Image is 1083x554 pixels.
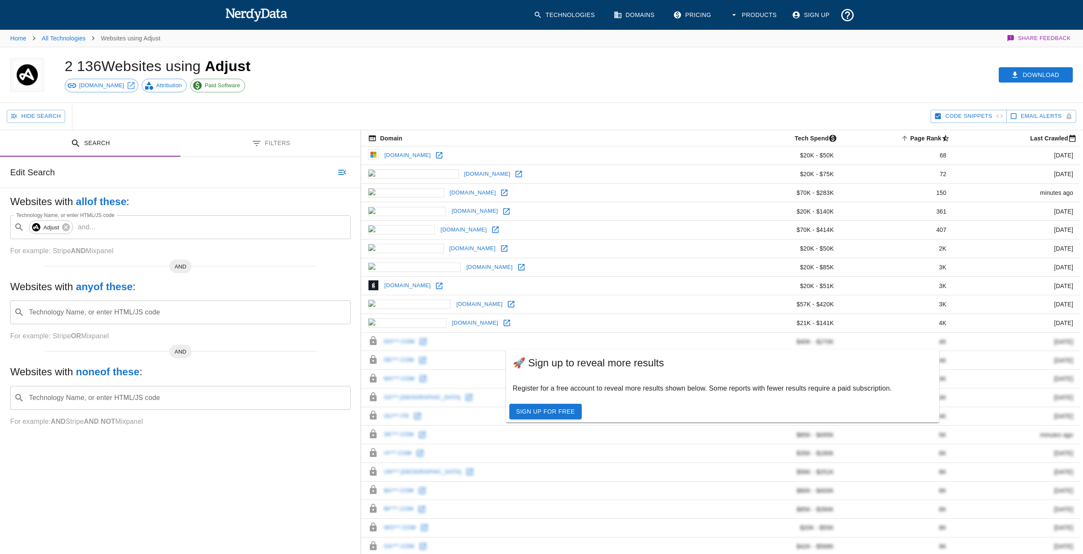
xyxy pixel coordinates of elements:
td: [DATE] [953,146,1080,165]
td: 361 [840,202,953,221]
td: $70K - $414K [722,221,840,240]
a: Sign Up For Free [509,404,582,420]
div: Adjust [29,220,73,234]
td: 3K [840,295,953,314]
button: Download [999,67,1073,83]
img: highsnobiety.com icon [368,263,461,272]
a: [DOMAIN_NAME] [462,168,513,181]
p: For example: Stripe Mixpanel [10,331,351,341]
span: Paid Software [200,81,245,90]
td: [DATE] [953,202,1080,221]
td: 2K [840,239,953,258]
img: iguides.ru icon [368,280,379,291]
td: $20K - $50K [722,239,840,258]
td: 68 [840,146,953,165]
button: Products [725,4,783,26]
td: minutes ago [953,183,1080,202]
a: Open theguardian.com in new window [512,168,525,180]
td: 3K [840,258,953,277]
button: Hide Code Snippets [931,110,1006,123]
a: Technologies [529,4,602,26]
span: The registered domain name (i.e. "nerdydata.com"). [368,133,402,143]
a: Open zap-map.com in new window [500,317,513,329]
td: [DATE] [953,239,1080,258]
button: Share Feedback [1006,30,1073,47]
b: AND [51,418,66,425]
a: Open iguides.ru in new window [433,280,446,292]
p: Websites using Adjust [101,34,160,43]
a: All Technologies [42,35,86,42]
a: [DOMAIN_NAME] [438,223,489,237]
td: $20K - $140K [722,202,840,221]
b: AND [71,247,86,254]
td: [DATE] [953,165,1080,183]
td: $20K - $85K [722,258,840,277]
p: and ... [74,222,99,232]
button: Support and Documentation [837,4,858,26]
td: [DATE] [953,221,1080,240]
a: Open rakuten.co.jp in new window [498,242,511,255]
td: 150 [840,183,953,202]
span: Hide Code Snippets [945,111,992,121]
h6: Edit Search [10,166,55,179]
p: Register for a free account to reveal more results shown below. Some reports with fewer results r... [513,383,932,394]
td: 72 [840,165,953,183]
img: flipboard.com icon [368,207,446,216]
img: theguardian.com icon [368,169,458,179]
img: rakuten.co.jp icon [368,244,443,253]
a: [DOMAIN_NAME] [447,242,498,255]
a: Domains [609,4,661,26]
span: AND [169,263,191,271]
a: [DOMAIN_NAME] [450,317,500,330]
b: none of these [76,366,139,377]
span: [DOMAIN_NAME] [74,81,129,90]
a: [DOMAIN_NAME] [448,186,498,200]
a: Open opentable.com in new window [505,298,517,311]
span: 🚀 Sign up to reveal more results [513,356,932,370]
td: [DATE] [953,314,1080,332]
span: AND [169,348,191,356]
img: NerdyData.com [225,6,288,23]
td: 3K [840,277,953,295]
td: $21K - $141K [722,314,840,332]
span: The estimated minimum and maximum annual tech spend each webpage has, based on the free, freemium... [784,133,841,143]
img: dropbox.com icon [368,188,444,197]
a: Open dropbox.com in new window [498,186,511,199]
img: quora.com icon [368,225,435,234]
h5: Websites with : [10,280,351,294]
a: Open quora.com in new window [489,223,502,236]
td: 4K [840,314,953,332]
td: [DATE] [953,258,1080,277]
span: Adjust [205,58,250,74]
td: $20K - $50K [722,146,840,165]
td: $70K - $283K [722,183,840,202]
img: Adjust logo [14,58,40,92]
span: Most recent date this website was successfully crawled [1019,133,1080,143]
a: [DOMAIN_NAME] [382,149,433,162]
td: [DATE] [953,277,1080,295]
span: Sign up to track newly added websites and receive email alerts. [1021,111,1062,121]
img: bing.com icon [368,149,379,160]
a: Pricing [668,4,718,26]
b: OR [71,332,81,340]
span: Attribution [151,81,186,90]
a: [DOMAIN_NAME] [464,261,515,274]
a: Home [10,35,26,42]
a: Open flipboard.com in new window [500,205,513,218]
td: [DATE] [953,295,1080,314]
a: Open highsnobiety.com in new window [515,261,528,274]
label: Technology Name, or enter HTML/JS code [16,211,114,219]
td: $20K - $51K [722,277,840,295]
a: [DOMAIN_NAME] [449,205,500,218]
a: Open bing.com in new window [433,149,446,162]
button: Hide Search [7,110,65,123]
img: zap-map.com icon [368,318,446,328]
h1: 2 136 Websites using [65,58,251,74]
span: Adjust [39,223,64,232]
h5: Websites with : [10,195,351,208]
b: any of these [76,281,132,292]
b: AND NOT [84,418,115,425]
a: [DOMAIN_NAME] [454,298,505,311]
button: Sign up to track newly added websites and receive email alerts. [1006,110,1076,123]
td: $20K - $75K [722,165,840,183]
